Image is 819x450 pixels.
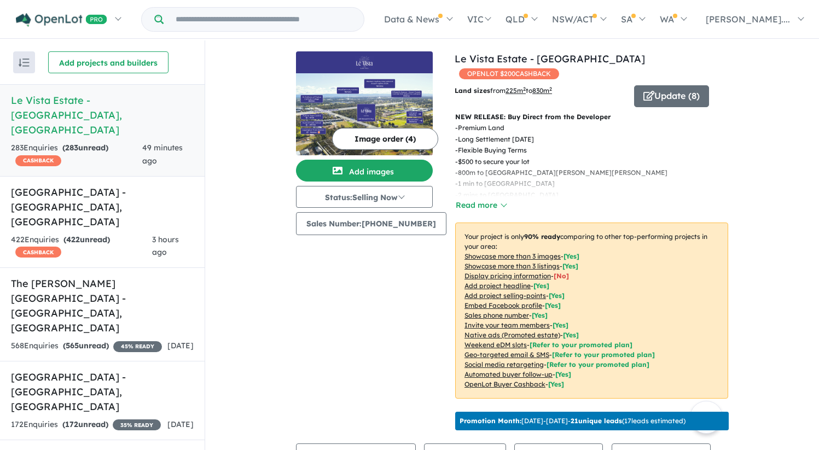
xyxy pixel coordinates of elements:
span: OPENLOT $ 200 CASHBACK [459,68,559,79]
u: 830 m [532,86,552,95]
div: 283 Enquir ies [11,142,142,168]
strong: ( unread) [62,419,108,429]
u: Automated buyer follow-up [464,370,553,378]
span: [ No ] [554,272,569,280]
span: [Refer to your promoted plan] [547,360,649,369]
u: OpenLot Buyer Cashback [464,380,545,388]
button: Status:Selling Now [296,186,433,208]
span: 172 [65,419,78,429]
u: Geo-targeted email & SMS [464,350,549,359]
span: 565 [66,341,79,350]
button: Update (8) [634,85,709,107]
input: Try estate name, suburb, builder or developer [166,8,362,31]
p: - $500 to secure your lot [455,156,737,167]
p: - Premium Land [455,122,737,133]
button: Image order (4) [332,128,438,150]
p: - 1 min to [GEOGRAPHIC_DATA] [455,178,737,189]
span: [ Yes ] [553,321,568,329]
span: [Yes] [555,370,571,378]
img: Le Vista Estate - Austral [296,73,433,155]
u: Display pricing information [464,272,551,280]
p: - Long Settlement [DATE] [455,134,737,145]
h5: Le Vista Estate - [GEOGRAPHIC_DATA] , [GEOGRAPHIC_DATA] [11,93,194,137]
span: [ Yes ] [562,262,578,270]
sup: 2 [523,86,526,92]
span: [DATE] [167,419,194,429]
span: [ Yes ] [532,311,548,319]
button: Add projects and builders [48,51,169,73]
div: 172 Enquir ies [11,418,161,431]
b: 21 unique leads [571,417,622,425]
sup: 2 [549,86,552,92]
span: [DATE] [167,341,194,350]
u: Social media retargeting [464,360,544,369]
span: 3 hours ago [152,235,179,258]
p: - 800m to [GEOGRAPHIC_DATA][PERSON_NAME][PERSON_NAME] [455,167,737,178]
span: CASHBACK [15,247,61,258]
u: 225 m [506,86,526,95]
span: [ Yes ] [549,291,565,300]
strong: ( unread) [62,143,108,153]
button: Read more [455,199,507,212]
u: Weekend eDM slots [464,341,527,349]
p: Your project is only comparing to other top-performing projects in your area: - - - - - - - - - -... [455,223,728,399]
span: 422 [66,235,80,244]
a: Le Vista Estate - Austral LogoLe Vista Estate - Austral [296,51,433,155]
h5: [GEOGRAPHIC_DATA] - [GEOGRAPHIC_DATA] , [GEOGRAPHIC_DATA] [11,370,194,414]
span: 35 % READY [113,419,161,430]
p: - 2 mins to [GEOGRAPHIC_DATA] [455,190,737,201]
h5: The [PERSON_NAME][GEOGRAPHIC_DATA] - [GEOGRAPHIC_DATA] , [GEOGRAPHIC_DATA] [11,276,194,335]
button: Add images [296,160,433,182]
u: Embed Facebook profile [464,301,542,309]
span: 49 minutes ago [142,143,183,166]
span: 283 [65,143,78,153]
b: Land sizes [455,86,490,95]
u: Add project selling-points [464,291,546,300]
u: Native ads (Promoted estate) [464,331,560,339]
u: Invite your team members [464,321,550,329]
span: CASHBACK [15,155,61,166]
b: Promotion Month: [460,417,521,425]
span: [ Yes ] [545,301,561,309]
u: Showcase more than 3 images [464,252,561,260]
strong: ( unread) [63,235,110,244]
p: NEW RELEASE: Buy Direct from the Developer [455,112,728,122]
span: [Yes] [563,331,579,339]
strong: ( unread) [63,341,109,350]
img: sort.svg [19,59,30,67]
span: [ Yes ] [533,282,549,290]
span: 45 % READY [113,341,162,352]
span: [Yes] [548,380,564,388]
u: Add project headline [464,282,531,290]
span: [Refer to your promoted plan] [552,350,655,359]
button: Sales Number:[PHONE_NUMBER] [296,212,446,235]
u: Sales phone number [464,311,529,319]
span: to [526,86,552,95]
b: 90 % ready [524,232,560,241]
a: Le Vista Estate - [GEOGRAPHIC_DATA] [455,52,645,65]
h5: [GEOGRAPHIC_DATA] - [GEOGRAPHIC_DATA] , [GEOGRAPHIC_DATA] [11,185,194,229]
img: Openlot PRO Logo White [16,13,107,27]
span: [Refer to your promoted plan] [530,341,632,349]
div: 568 Enquir ies [11,340,162,353]
img: Le Vista Estate - Austral Logo [300,56,428,69]
span: [PERSON_NAME].... [706,14,790,25]
p: - Flexible Buying Terms [455,145,737,156]
u: Showcase more than 3 listings [464,262,560,270]
span: [ Yes ] [564,252,579,260]
p: from [455,85,626,96]
div: 422 Enquir ies [11,233,152,260]
p: [DATE] - [DATE] - ( 17 leads estimated) [460,416,686,426]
